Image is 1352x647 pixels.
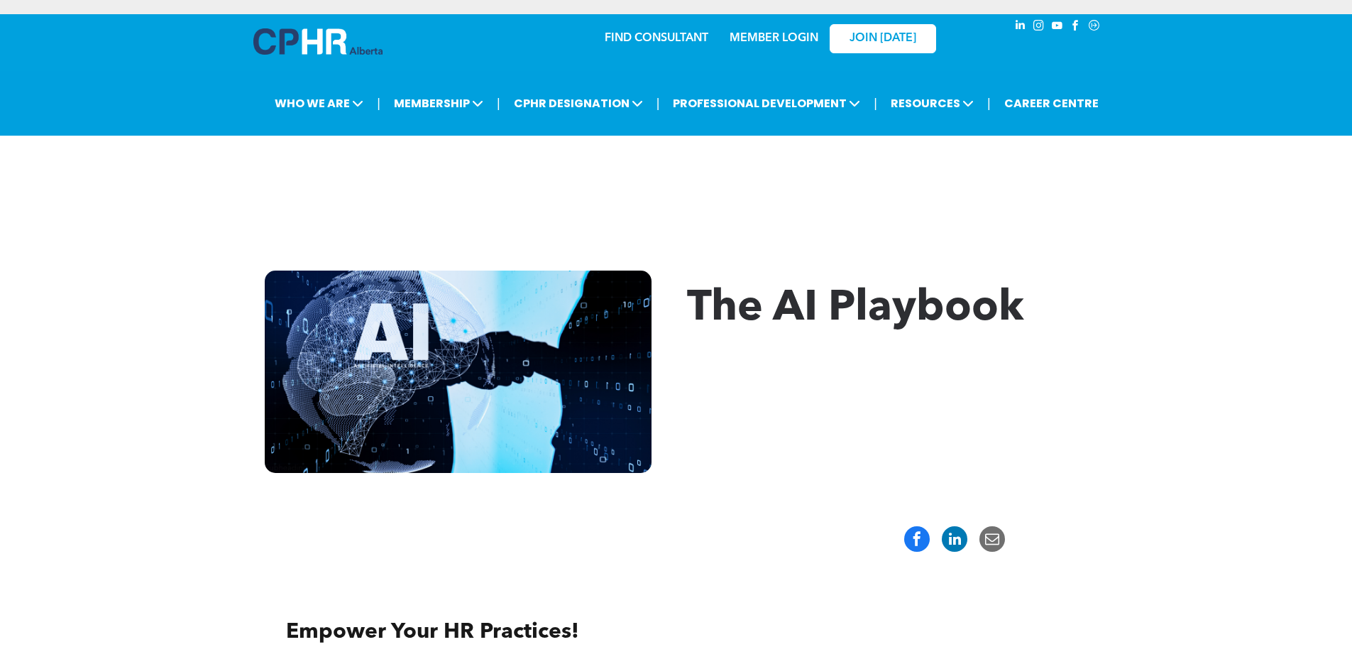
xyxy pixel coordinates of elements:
[1068,18,1084,37] a: facebook
[510,90,647,116] span: CPHR DESIGNATION
[874,89,877,118] li: |
[687,288,1024,330] span: The AI Playbook
[830,24,936,53] a: JOIN [DATE]
[1000,90,1103,116] a: CAREER CENTRE
[497,89,500,118] li: |
[1031,18,1047,37] a: instagram
[390,90,488,116] span: MEMBERSHIP
[669,90,864,116] span: PROFESSIONAL DEVELOPMENT
[730,33,818,44] a: MEMBER LOGIN
[886,90,978,116] span: RESOURCES
[1087,18,1102,37] a: Social network
[656,89,660,118] li: |
[1050,18,1065,37] a: youtube
[987,89,991,118] li: |
[253,28,383,55] img: A blue and white logo for cp alberta
[1013,18,1028,37] a: linkedin
[270,90,368,116] span: WHO WE ARE
[377,89,380,118] li: |
[605,33,708,44] a: FIND CONSULTANT
[286,621,579,643] span: Empower Your HR Practices!
[850,32,916,45] span: JOIN [DATE]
